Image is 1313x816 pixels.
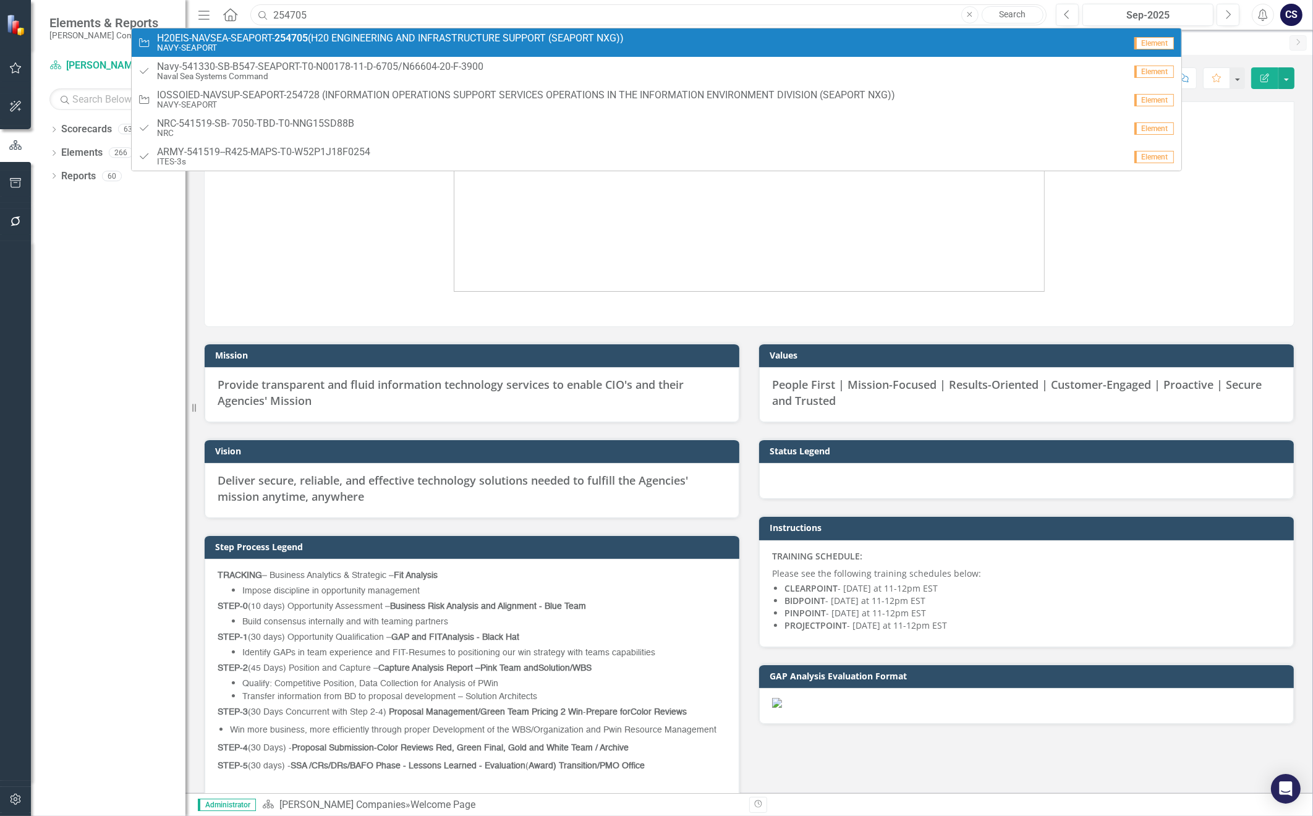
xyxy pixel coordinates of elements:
[770,671,1288,681] h3: GAP Analysis Evaluation Format
[1134,122,1174,135] span: Element
[772,550,862,562] strong: TRAINING SCHEDULE:
[61,122,112,137] a: Scorecards
[784,595,1281,607] li: - [DATE] at 11-12pm EST
[218,762,645,770] span: (30 days) - (
[218,664,248,673] strong: STEP-2
[157,118,354,129] span: NRC-541519-SB- 7050-TBD-T0-NNG15SD88B
[378,664,473,673] strong: Capture Analysis Report
[1082,4,1213,26] button: Sep-2025
[586,708,631,716] strong: Prepare for
[157,90,895,101] span: IOSSOIED-NAVSUP-SEAPORT-254728 (INFORMATION OPERATIONS SUPPORT SERVICES OPERATIONS IN THE INFORMA...
[394,571,438,580] strong: Fit Analysis
[1280,4,1302,26] button: CS
[132,142,1181,171] a: ARMY-541519--R425-MAPS-T0-W52P1J18F0254ITES-3sElement
[274,32,308,44] strong: 254705
[215,446,733,456] h3: Vision
[480,664,538,673] strong: Pink Team and
[784,595,825,606] strong: BIDPOINT
[529,762,645,770] strong: Award) Transition/PMO Office
[218,633,519,642] span: (30 days) Opportunity Qualification –
[784,619,847,631] strong: PROJECTPOINT
[218,708,248,716] strong: STEP-3
[157,72,483,81] small: Naval Sea Systems Command
[49,15,159,30] span: Elements & Reports
[218,633,248,642] strong: STEP-1
[784,582,838,594] strong: CLEARPOINT
[218,744,248,752] strong: STEP-4
[770,351,1288,360] h3: Values
[49,59,173,73] a: [PERSON_NAME] Companies
[772,565,1281,580] p: Please see the following training schedules below:
[132,28,1181,57] a: H20EIS-NAVSEA-SEAPORT-254705(H20 ENGINEERING AND INFRASTRUCTURE SUPPORT (SEAPORT NXG))NAVY-SEAPOR...
[157,43,624,53] small: NAVY-SEAPORT
[242,692,537,701] span: Transfer information from BD to proposal development – Solution Architects
[784,607,826,619] strong: PINPOINT
[475,664,480,673] strong: –
[292,744,377,752] strong: Proposal Submission-
[538,664,592,673] strong: Solution/WBS
[61,169,96,184] a: Reports
[248,664,286,673] span: (45 Days)
[1134,94,1174,106] span: Element
[230,726,716,734] span: Win more business, more efficiently through proper Development of the WBS/Organization and Pwin R...
[6,14,28,36] img: ClearPoint Strategy
[631,708,687,716] strong: Color Reviews
[157,33,624,44] span: H20EIS-NAVSEA-SEAPORT- (H20 ENGINEERING AND INFRASTRUCTURE SUPPORT (SEAPORT NXG))
[1134,151,1174,163] span: Element
[250,4,1047,26] input: Search ClearPoint...
[61,146,103,160] a: Elements
[262,798,740,812] div: »
[248,708,251,716] span: (
[218,762,248,770] strong: STEP-5
[312,762,525,770] strong: CRs/DRs/BAFO Phase - Lessons Learned - Evaluation
[218,473,688,504] span: Deliver secure, reliable, and effective technology solutions needed to fulfill the Agencies' miss...
[218,377,684,408] span: Provide transparent and fluid information technology services to enable CIO's and their Agencies'...
[218,744,629,752] span: (30 Days) -
[132,114,1181,142] a: NRC-541519-SB- 7050-TBD-T0-NNG15SD88BNRCElement
[1134,66,1174,78] span: Element
[784,582,1281,595] li: - [DATE] at 11-12pm EST
[49,88,173,110] input: Search Below...
[242,618,448,626] span: Build consensus internally and with teaming partners
[784,607,1281,619] li: - [DATE] at 11-12pm EST
[251,708,383,716] span: 30 Days Concurrent with Step 2-4
[132,85,1181,114] a: IOSSOIED-NAVSUP-SEAPORT-254728 (INFORMATION OPERATIONS SUPPORT SERVICES OPERATIONS IN THE INFORMA...
[102,171,122,181] div: 60
[215,542,733,551] h3: Step Process Legend
[242,587,420,595] span: Impose discipline in opportunity management
[410,799,475,810] div: Welcome Page
[383,708,386,716] span: )
[1271,774,1301,804] div: Open Intercom Messenger
[391,633,442,642] strong: GAP and FIT
[157,61,483,72] span: Navy-541330-SB-B547-SEAPORT-T0-N00178-11-D-6705/N66604-20-F-3900
[215,351,733,360] h3: Mission
[157,100,895,109] small: NAVY-SEAPORT
[132,57,1181,85] a: Navy-541330-SB-B547-SEAPORT-T0-N00178-11-D-6705/N66604-20-F-3900Naval Sea Systems CommandElement
[770,446,1288,456] h3: Status Legend
[218,708,631,716] span: -
[109,148,133,158] div: 266
[454,102,1045,292] img: image%20v4.png
[377,744,629,752] strong: Color Reviews Red, Green Final, Gold and White Team / Archive
[442,633,519,642] strong: Analysis - Black Hat
[770,523,1288,532] h3: Instructions
[218,602,586,611] span: (10 days) Opportunity Assessment –
[218,571,262,580] strong: TRACKING
[784,619,1281,632] li: - [DATE] at 11-12pm EST
[157,129,354,138] small: NRC
[279,799,406,810] a: [PERSON_NAME] Companies
[1087,8,1209,23] div: Sep-2025
[218,664,480,673] span: Position and Capture –
[198,799,256,811] span: Administrator
[118,124,138,135] div: 63
[1134,37,1174,49] span: Element
[157,147,370,158] span: ARMY-541519--R425-MAPS-T0-W52P1J18F0254
[772,698,1281,708] img: mceclip0%20v42.png
[242,679,498,688] span: Qualify: Competitive Position, Data Collection for Analysis of PWin
[49,30,159,40] small: [PERSON_NAME] Companies
[982,6,1043,23] a: Search
[218,571,438,580] span: – Business Analytics & Strategic –
[772,377,1262,408] span: People First | Mission-Focused | Results-Oriented | Customer-Engaged | Proactive | Secure and Tru...
[389,708,583,716] strong: Proposal Management/Green Team Pricing 2 Win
